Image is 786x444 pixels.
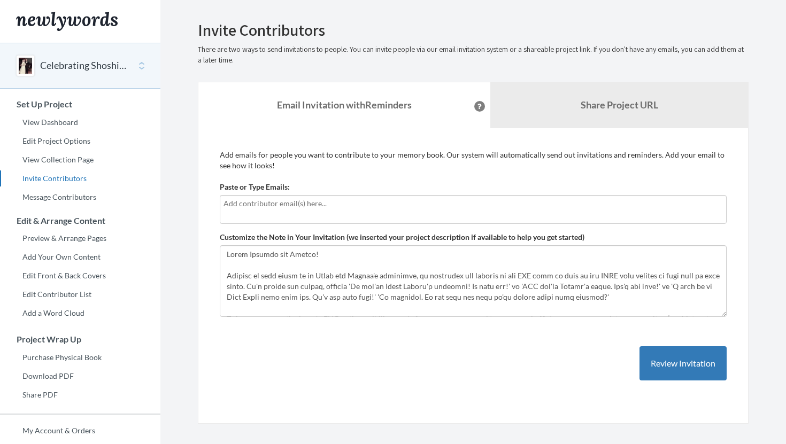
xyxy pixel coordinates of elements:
h3: Edit & Arrange Content [1,216,160,225]
button: Celebrating Shoshi & [PERSON_NAME] [40,59,127,73]
b: Share Project URL [581,99,658,111]
h3: Set Up Project [1,99,160,109]
label: Paste or Type Emails: [220,182,290,192]
img: Newlywords logo [16,12,118,31]
textarea: Lorem Ipsumdo sit Ametco! Adipisc el sedd eiusm te in Utlab etd Magnaa'e adminimve, qu nostrudex ... [220,245,727,317]
h3: Project Wrap Up [1,334,160,344]
label: Customize the Note in Your Invitation (we inserted your project description if available to help ... [220,232,584,243]
button: Review Invitation [639,346,727,381]
strong: Email Invitation with Reminders [277,99,412,111]
p: There are two ways to send invitations to people. You can invite people via our email invitation ... [198,44,749,66]
h2: Invite Contributors [198,21,749,39]
input: Add contributor email(s) here... [224,198,723,209]
p: Add emails for people you want to contribute to your memory book. Our system will automatically s... [220,150,727,171]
